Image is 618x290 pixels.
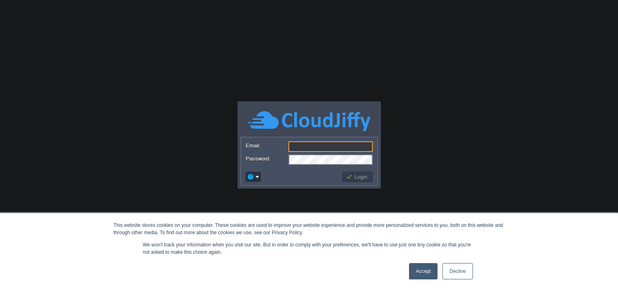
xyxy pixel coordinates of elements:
[248,110,370,132] img: CloudJiffy
[143,241,475,256] p: We won't track your information when you visit our site. But in order to comply with your prefere...
[114,222,505,236] div: This website stores cookies on your computer. These cookies are used to improve your website expe...
[409,263,438,279] a: Accept
[246,154,288,163] label: Password:
[246,141,288,150] label: Email:
[346,173,369,180] button: Login
[442,263,473,279] a: Decline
